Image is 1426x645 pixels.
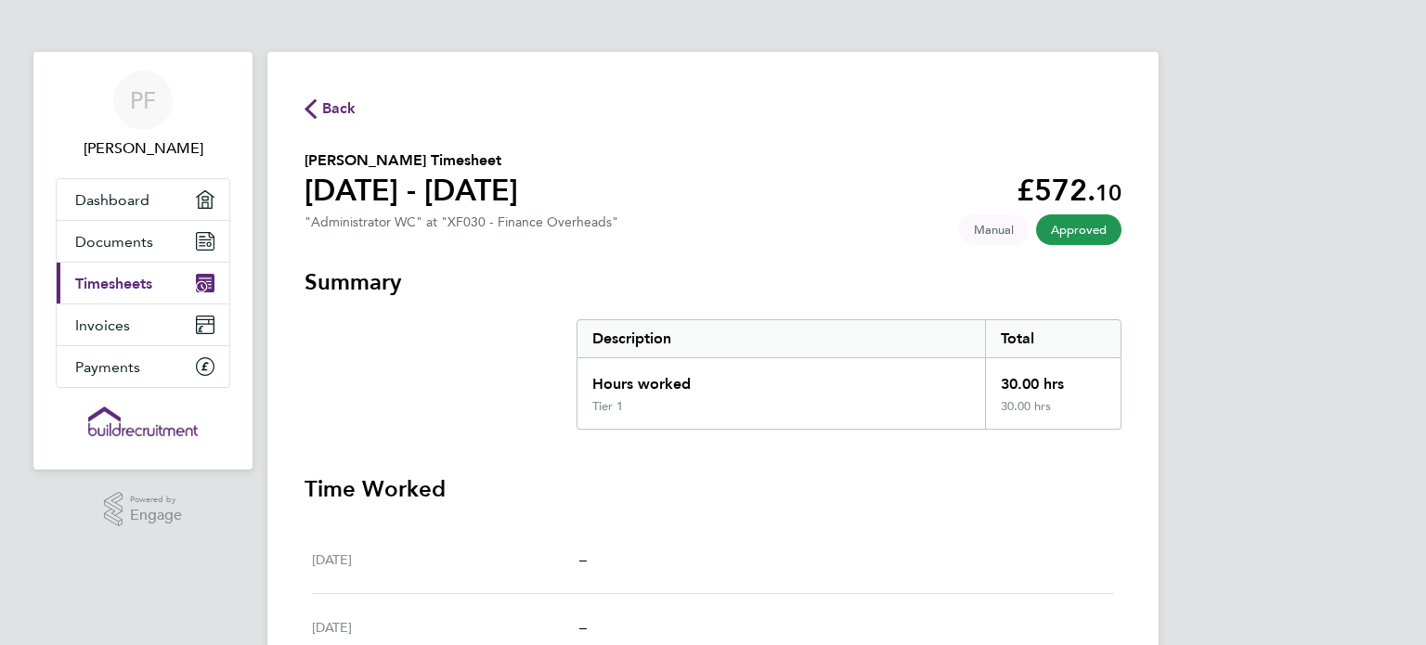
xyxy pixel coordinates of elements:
[985,399,1121,429] div: 30.00 hrs
[57,304,229,345] a: Invoices
[305,474,1121,504] h3: Time Worked
[130,508,182,523] span: Engage
[577,320,985,357] div: Description
[56,406,230,436] a: Go to home page
[56,137,230,160] span: Peter Farrell
[75,275,152,292] span: Timesheets
[57,263,229,303] a: Timesheets
[130,492,182,508] span: Powered by
[305,172,518,209] h1: [DATE] - [DATE]
[75,358,140,376] span: Payments
[33,52,253,470] nav: Main navigation
[985,358,1121,399] div: 30.00 hrs
[75,191,149,209] span: Dashboard
[985,320,1121,357] div: Total
[312,548,579,571] div: [DATE]
[1017,173,1121,208] app-decimal: £572.
[75,316,130,334] span: Invoices
[312,616,579,639] div: [DATE]
[959,214,1029,245] span: This timesheet was manually created.
[57,221,229,262] a: Documents
[305,214,618,230] div: "Administrator WC" at "XF030 - Finance Overheads"
[577,358,985,399] div: Hours worked
[130,88,156,112] span: PF
[1036,214,1121,245] span: This timesheet has been approved.
[104,492,183,527] a: Powered byEngage
[1095,179,1121,206] span: 10
[56,71,230,160] a: PF[PERSON_NAME]
[322,97,356,120] span: Back
[305,267,1121,297] h3: Summary
[577,319,1121,430] div: Summary
[57,346,229,387] a: Payments
[57,179,229,220] a: Dashboard
[305,149,518,172] h2: [PERSON_NAME] Timesheet
[88,406,198,436] img: buildrec-logo-retina.png
[305,97,356,120] button: Back
[592,399,623,414] div: Tier 1
[579,550,587,568] span: –
[579,618,587,636] span: –
[75,233,153,251] span: Documents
